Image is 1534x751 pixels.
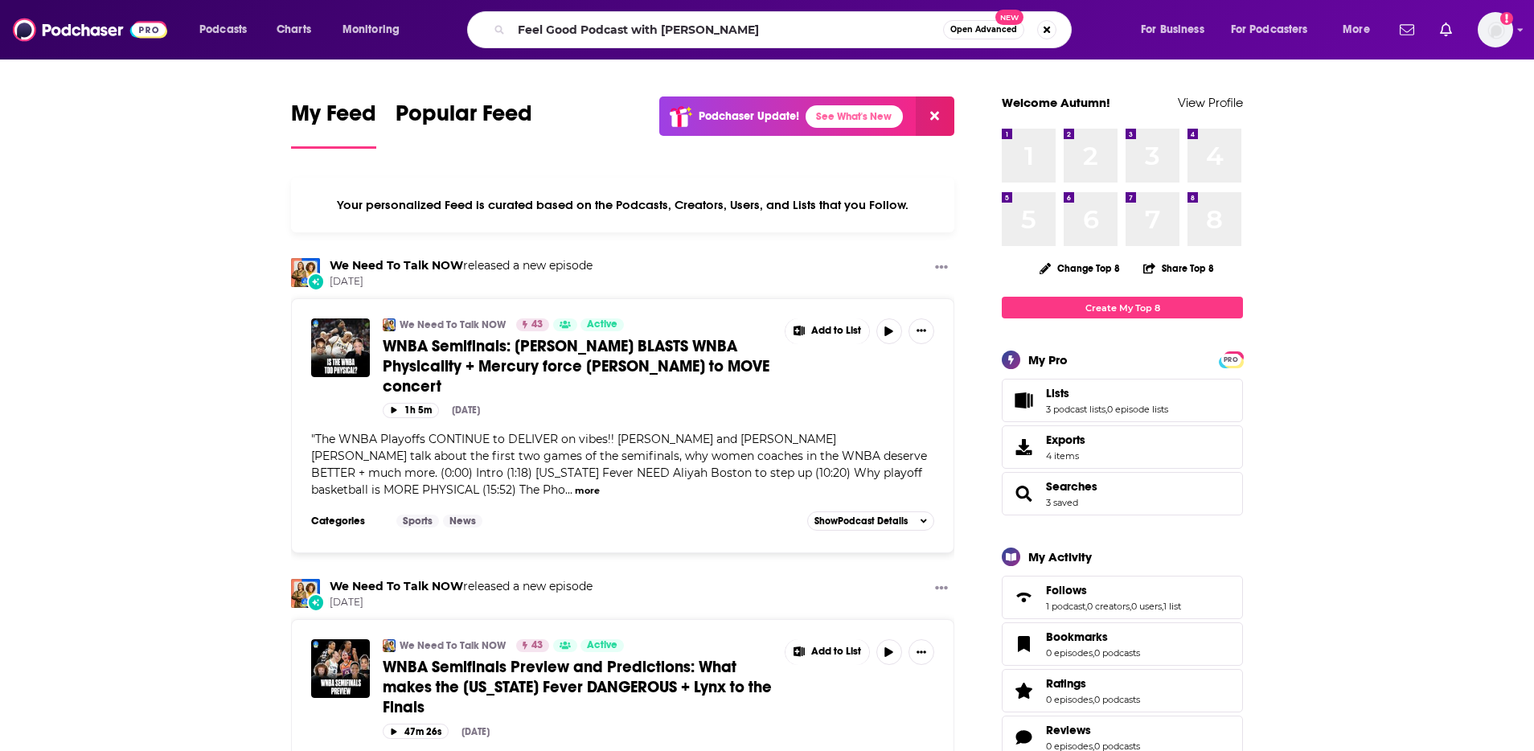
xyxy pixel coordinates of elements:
span: Charts [277,18,311,41]
a: Lists [1046,386,1168,400]
span: Exports [1046,433,1085,447]
a: Reviews [1007,726,1040,749]
a: 0 podcasts [1094,647,1140,659]
a: Bookmarks [1046,630,1140,644]
span: Follows [1002,576,1243,619]
a: Follows [1046,583,1181,597]
button: ShowPodcast Details [807,511,934,531]
a: Show notifications dropdown [1434,16,1458,43]
a: News [443,515,482,527]
span: For Business [1141,18,1204,41]
span: Add to List [811,325,861,337]
button: Share Top 8 [1142,252,1215,284]
a: Exports [1002,425,1243,469]
a: View Profile [1178,95,1243,110]
div: Your personalized Feed is curated based on the Podcasts, Creators, Users, and Lists that you Follow. [291,178,954,232]
a: Active [580,318,624,331]
div: Search podcasts, credits, & more... [482,11,1087,48]
a: We Need To Talk NOW [330,579,463,593]
a: 0 users [1131,601,1162,612]
button: Show profile menu [1478,12,1513,47]
span: Logged in as autumncomm [1478,12,1513,47]
button: open menu [331,17,420,43]
a: 3 podcast lists [1046,404,1105,415]
span: WNBA Semifinals Preview and Predictions: What makes the [US_STATE] Fever DANGEROUS + Lynx to the ... [383,657,772,717]
h3: Categories [311,515,383,527]
span: The WNBA Playoffs CONTINUE to DELIVER on vibes!! [PERSON_NAME] and [PERSON_NAME] [PERSON_NAME] ta... [311,432,927,497]
span: Monitoring [342,18,400,41]
span: [DATE] [330,275,593,289]
a: Ratings [1007,679,1040,702]
span: Follows [1046,583,1087,597]
img: We Need To Talk NOW [383,318,396,331]
a: Bookmarks [1007,633,1040,655]
div: New Episode [307,593,325,611]
span: Searches [1002,472,1243,515]
button: more [575,484,600,498]
a: We Need To Talk NOW [330,258,463,273]
span: Popular Feed [396,100,532,137]
span: Show Podcast Details [814,515,908,527]
span: " [311,432,927,497]
button: 1h 5m [383,403,439,418]
span: Add to List [811,646,861,658]
a: 43 [516,318,549,331]
div: New Episode [307,273,325,290]
span: 43 [531,638,543,654]
span: Bookmarks [1046,630,1108,644]
img: Podchaser - Follow, Share and Rate Podcasts [13,14,167,45]
a: 0 episodes [1046,694,1093,705]
span: Reviews [1046,723,1091,737]
a: WNBA Semifinals: [PERSON_NAME] BLASTS WNBA Physicality + Mercury force [PERSON_NAME] to MOVE concert [383,336,773,396]
span: Lists [1002,379,1243,422]
a: Follows [1007,586,1040,609]
img: WNBA Semifinals Preview and Predictions: What makes the Indiana Fever DANGEROUS + Lynx to the Finals [311,639,370,698]
a: Searches [1007,482,1040,505]
button: Show More Button [909,639,934,665]
a: Charts [266,17,321,43]
a: Active [580,639,624,652]
span: , [1162,601,1163,612]
img: WNBA Semifinals: Becky Hammon BLASTS WNBA Physicality + Mercury force JONAS BROTHERS to MOVE concert [311,318,370,377]
a: 0 episodes [1046,647,1093,659]
a: Ratings [1046,676,1140,691]
a: 43 [516,639,549,652]
div: My Activity [1028,549,1092,564]
a: WNBA Semifinals Preview and Predictions: What makes the [US_STATE] Fever DANGEROUS + Lynx to the ... [383,657,773,717]
h3: released a new episode [330,258,593,273]
a: We Need To Talk NOW [400,639,506,652]
a: 0 episode lists [1107,404,1168,415]
span: New [995,10,1024,25]
a: Reviews [1046,723,1140,737]
span: Podcasts [199,18,247,41]
span: ... [565,482,572,497]
button: Open AdvancedNew [943,20,1024,39]
span: 43 [531,317,543,333]
button: Show More Button [785,639,869,665]
input: Search podcasts, credits, & more... [511,17,943,43]
a: 3 saved [1046,497,1078,508]
button: open menu [188,17,268,43]
a: We Need To Talk NOW [291,579,320,608]
a: 0 creators [1087,601,1130,612]
span: Searches [1046,479,1097,494]
span: Ratings [1046,676,1086,691]
h3: released a new episode [330,579,593,594]
span: , [1093,647,1094,659]
a: We Need To Talk NOW [291,258,320,287]
span: 4 items [1046,450,1085,462]
span: , [1105,404,1107,415]
span: , [1085,601,1087,612]
span: , [1130,601,1131,612]
span: For Podcasters [1231,18,1308,41]
span: WNBA Semifinals: [PERSON_NAME] BLASTS WNBA Physicality + Mercury force [PERSON_NAME] to MOVE concert [383,336,769,396]
a: 1 podcast [1046,601,1085,612]
a: PRO [1221,353,1241,365]
span: Active [587,317,617,333]
button: Show More Button [929,579,954,599]
a: 1 list [1163,601,1181,612]
p: Podchaser Update! [699,109,799,123]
